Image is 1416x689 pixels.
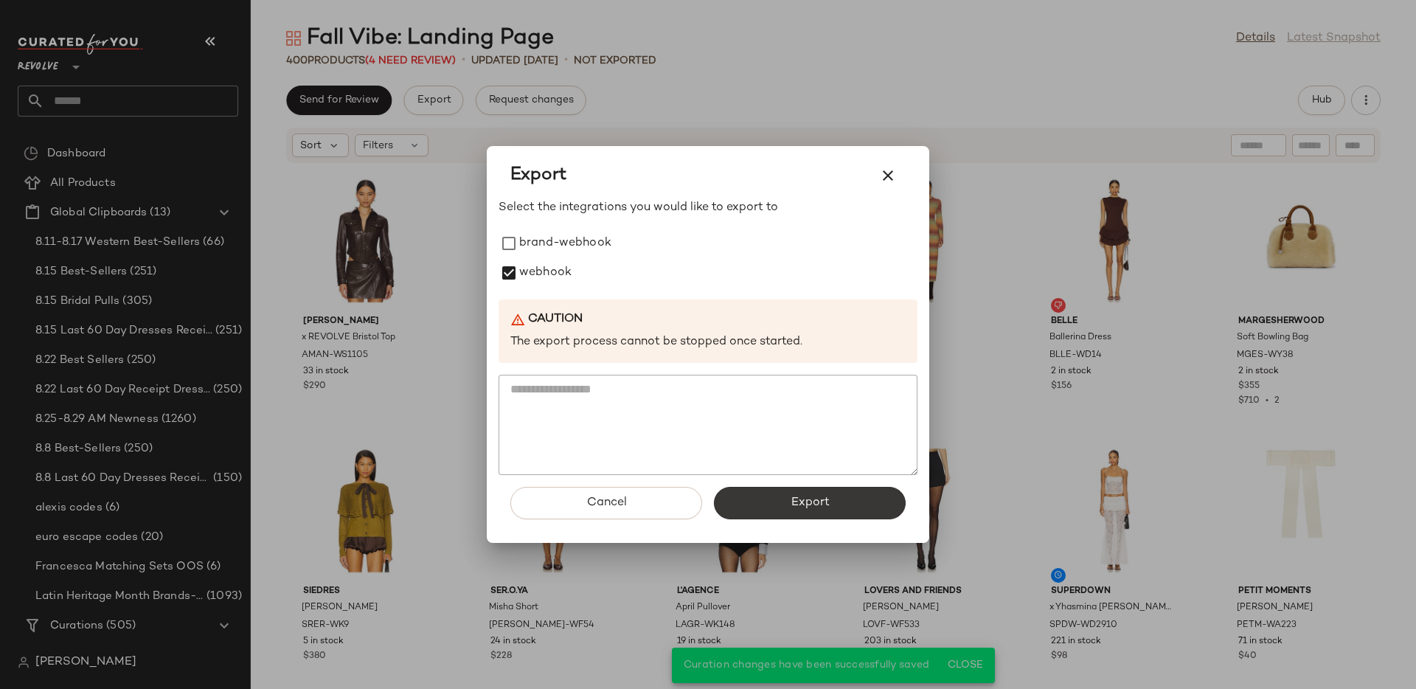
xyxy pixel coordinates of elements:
[499,199,917,217] p: Select the integrations you would like to export to
[586,496,626,510] span: Cancel
[510,164,566,187] span: Export
[790,496,829,510] span: Export
[528,311,583,328] b: Caution
[714,487,906,519] button: Export
[510,334,906,351] p: The export process cannot be stopped once started.
[519,258,572,288] label: webhook
[510,487,702,519] button: Cancel
[519,229,611,258] label: brand-webhook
